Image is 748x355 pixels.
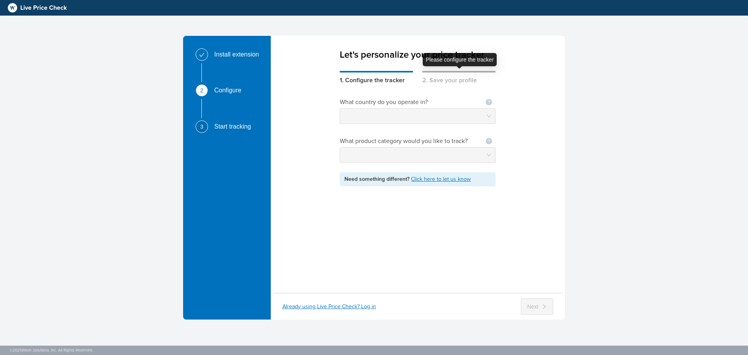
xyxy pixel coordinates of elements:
[20,3,67,12] span: Live Price Check
[411,176,471,182] a: Click here to let us know
[340,71,413,85] div: 1. Configure the tracker
[199,52,205,58] span: check
[340,36,496,62] div: Let's personalize your price tracker
[214,84,247,97] div: Configure
[423,53,497,66] div: Please configure the tracker
[486,138,492,144] span: question-circle
[200,88,203,93] span: 2
[422,71,496,85] div: 2. Save your profile
[8,3,17,12] img: logo
[344,176,411,182] span: Need something different?
[214,120,257,133] div: Start tracking
[486,99,492,105] span: question-circle
[282,303,376,311] div: Already using Live Price Check? Log in
[340,97,437,107] div: What country do you operate in?
[340,136,476,146] div: What product category would you like to track?
[200,124,203,129] span: 3
[214,48,265,61] div: Install extension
